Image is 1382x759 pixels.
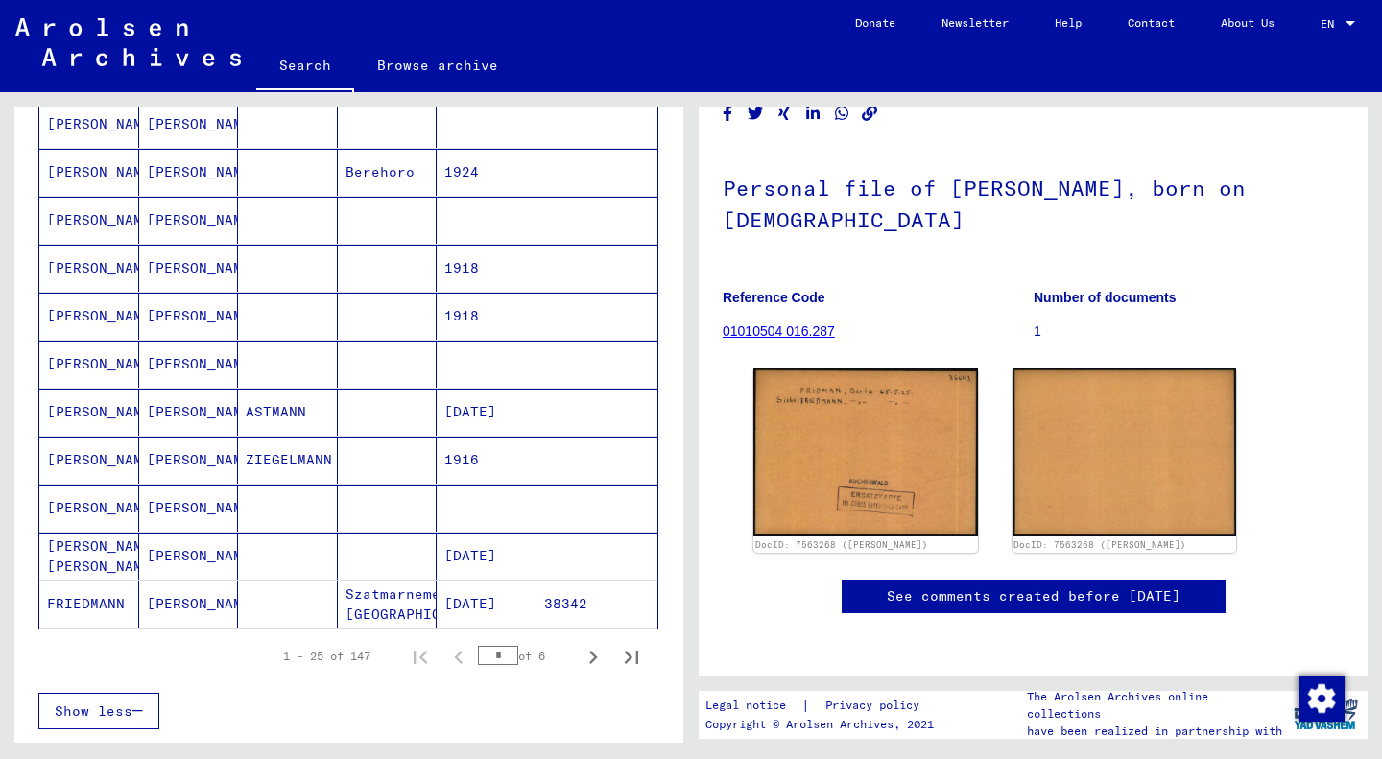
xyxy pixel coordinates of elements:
mat-cell: [PERSON_NAME] [39,101,139,148]
mat-cell: 1918 [437,293,536,340]
button: Show less [38,693,159,729]
h1: Personal file of [PERSON_NAME], born on [DEMOGRAPHIC_DATA] [723,144,1344,260]
img: 001.jpg [753,368,978,536]
a: Search [256,42,354,92]
span: EN [1321,17,1342,31]
mat-cell: [PERSON_NAME] [139,197,239,244]
button: Share on Twitter [746,102,766,126]
mat-cell: [PERSON_NAME] [139,101,239,148]
mat-cell: ZIEGELMANN [238,437,338,484]
button: Share on Xing [774,102,795,126]
mat-cell: 38342 [536,581,658,628]
a: Privacy policy [810,696,942,716]
mat-cell: [PERSON_NAME] [139,389,239,436]
span: Show less [55,702,132,720]
mat-cell: [PERSON_NAME] [39,293,139,340]
mat-cell: [PERSON_NAME] [139,245,239,292]
a: 01010504 016.287 [723,323,835,339]
img: yv_logo.png [1290,690,1362,738]
mat-cell: [PERSON_NAME] [139,293,239,340]
mat-cell: [PERSON_NAME] [39,485,139,532]
mat-cell: [PERSON_NAME] [PERSON_NAME] [39,533,139,580]
a: DocID: 7563268 ([PERSON_NAME]) [1013,539,1186,550]
img: Arolsen_neg.svg [15,18,241,66]
a: DocID: 7563268 ([PERSON_NAME]) [755,539,928,550]
button: Share on Facebook [718,102,738,126]
mat-cell: [PERSON_NAME] [39,389,139,436]
p: Copyright © Arolsen Archives, 2021 [705,716,942,733]
mat-cell: ASTMANN [238,389,338,436]
img: Change consent [1299,676,1345,722]
img: 002.jpg [1013,368,1237,536]
mat-cell: [PERSON_NAME] [139,533,239,580]
mat-cell: [PERSON_NAME] [39,437,139,484]
mat-cell: 1918 [437,245,536,292]
mat-cell: [PERSON_NAME] [39,245,139,292]
p: have been realized in partnership with [1027,723,1284,740]
mat-cell: 1916 [437,437,536,484]
p: 1 [1034,321,1344,342]
mat-cell: [PERSON_NAME] [39,341,139,388]
mat-cell: [PERSON_NAME] [39,197,139,244]
button: Previous page [440,637,478,676]
div: of 6 [478,647,574,665]
button: Copy link [860,102,880,126]
mat-cell: FRIEDMANN [39,581,139,628]
mat-cell: [DATE] [437,533,536,580]
button: Share on LinkedIn [803,102,823,126]
mat-cell: [DATE] [437,581,536,628]
mat-cell: [PERSON_NAME] [139,437,239,484]
p: The Arolsen Archives online collections [1027,688,1284,723]
button: Next page [574,637,612,676]
mat-cell: 1924 [437,149,536,196]
mat-cell: [DATE] [437,389,536,436]
a: See comments created before [DATE] [887,586,1180,606]
mat-cell: Berehoro [338,149,438,196]
mat-cell: Szatmarnemeti, [GEOGRAPHIC_DATA] [338,581,438,628]
mat-cell: [PERSON_NAME] [139,341,239,388]
div: 1 – 25 of 147 [283,648,370,665]
button: Share on WhatsApp [832,102,852,126]
mat-cell: [PERSON_NAME] [139,581,239,628]
mat-cell: [PERSON_NAME] [39,149,139,196]
a: Browse archive [354,42,521,88]
div: | [705,696,942,716]
mat-cell: [PERSON_NAME] [139,149,239,196]
button: Last page [612,637,651,676]
b: Reference Code [723,290,825,305]
div: Change consent [1298,675,1344,721]
mat-cell: [PERSON_NAME] [139,485,239,532]
a: Legal notice [705,696,801,716]
b: Number of documents [1034,290,1177,305]
button: First page [401,637,440,676]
